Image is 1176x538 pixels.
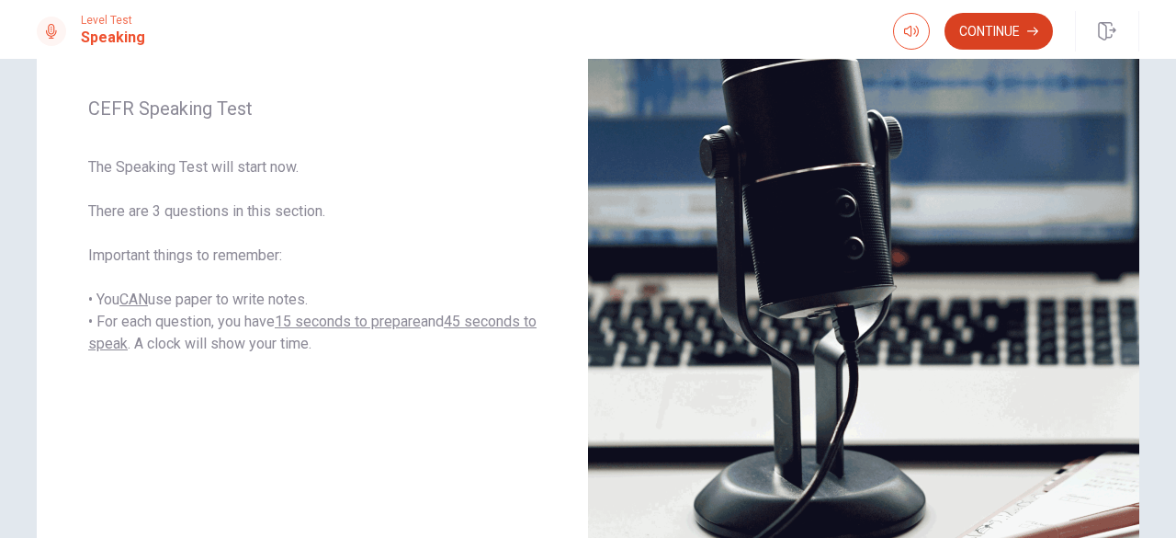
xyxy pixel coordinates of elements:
[88,156,537,355] span: The Speaking Test will start now. There are 3 questions in this section. Important things to reme...
[119,291,148,308] u: CAN
[944,13,1053,50] button: Continue
[81,27,145,49] h1: Speaking
[81,14,145,27] span: Level Test
[88,97,537,120] span: CEFR Speaking Test
[275,313,421,330] u: 15 seconds to prepare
